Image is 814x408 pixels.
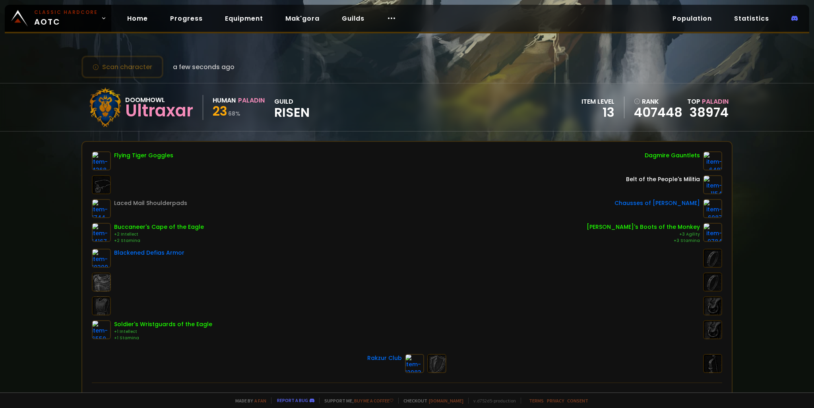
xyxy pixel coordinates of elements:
a: Mak'gora [279,10,326,27]
div: Laced Mail Shoulderpads [114,199,187,207]
img: item-10399 [92,249,111,268]
div: [PERSON_NAME]'s Boots of the Monkey [587,223,700,231]
img: item-14167 [92,223,111,242]
span: Paladin [702,97,729,106]
div: Rakzur Club [367,354,402,362]
img: item-4368 [92,151,111,170]
div: Doomhowl [125,95,193,105]
a: 38974 [690,103,729,121]
img: item-6087 [703,199,722,218]
span: Support me, [319,398,393,404]
div: Belt of the People's Militia [626,175,700,184]
div: Human [213,95,236,105]
span: 23 [213,102,227,120]
div: Buccaneer's Cape of the Eagle [114,223,204,231]
img: item-12983 [405,354,424,373]
div: Ultraxar [125,105,193,117]
div: +1 Intellect [114,329,212,335]
small: 68 % [228,110,240,118]
div: item level [581,97,614,106]
span: v. d752d5 - production [468,398,516,404]
button: Scan character [81,56,163,78]
div: +3 Stamina [587,238,700,244]
img: item-6481 [703,151,722,170]
div: Top [687,97,729,106]
a: Consent [567,398,588,404]
a: Report a bug [277,397,308,403]
a: Home [121,10,154,27]
a: Privacy [547,398,564,404]
div: Soldier's Wristguards of the Eagle [114,320,212,329]
div: +3 Agility [587,231,700,238]
a: [DOMAIN_NAME] [429,398,463,404]
div: rank [634,97,682,106]
img: item-6550 [92,320,111,339]
span: Checkout [398,398,463,404]
div: +2 Intellect [114,231,204,238]
img: item-9784 [703,223,722,242]
a: Progress [164,10,209,27]
a: Classic HardcoreAOTC [5,5,111,32]
a: Terms [529,398,544,404]
div: +2 Stamina [114,238,204,244]
span: Made by [231,398,266,404]
div: Dagmire Gauntlets [645,151,700,160]
span: a few seconds ago [173,62,235,72]
a: Equipment [219,10,269,27]
img: item-1744 [92,199,111,218]
div: 13 [581,106,614,118]
div: Blackened Defias Armor [114,249,184,257]
div: Paladin [238,95,265,105]
a: Buy me a coffee [354,398,393,404]
div: +1 Stamina [114,335,212,341]
a: 407448 [634,106,682,118]
img: item-1154 [703,175,722,194]
a: Statistics [728,10,775,27]
a: Population [666,10,718,27]
div: Chausses of [PERSON_NAME] [614,199,700,207]
small: Classic Hardcore [34,9,98,16]
div: Flying Tiger Goggles [114,151,173,160]
div: guild [274,97,310,118]
a: Guilds [335,10,371,27]
a: a fan [254,398,266,404]
span: Risen [274,106,310,118]
span: AOTC [34,9,98,28]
